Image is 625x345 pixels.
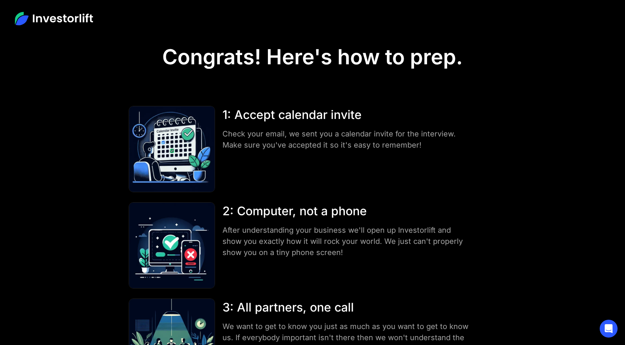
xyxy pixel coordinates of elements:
[222,128,469,151] div: Check your email, we sent you a calendar invite for the interview. Make sure you've accepted it s...
[222,106,469,124] div: 1: Accept calendar invite
[162,45,463,70] h1: Congrats! Here's how to prep.
[600,320,618,338] div: Open Intercom Messenger
[222,299,469,316] div: 3: All partners, one call
[222,202,469,220] div: 2: Computer, not a phone
[222,225,469,258] div: After understanding your business we'll open up Investorlift and show you exactly how it will roc...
